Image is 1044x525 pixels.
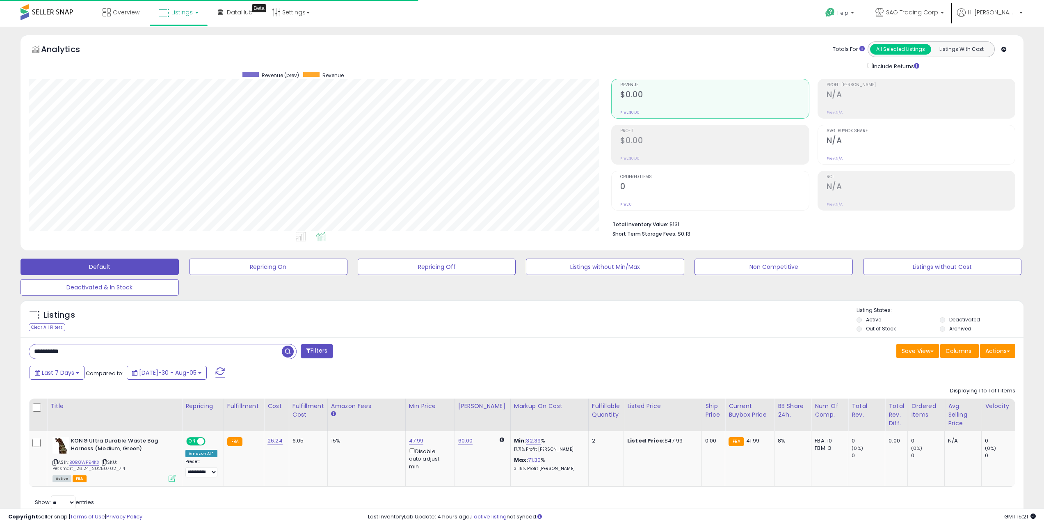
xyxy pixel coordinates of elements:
div: 0.00 [889,437,901,445]
div: Current Buybox Price [729,402,771,419]
div: Displaying 1 to 1 of 1 items [950,387,1015,395]
h2: N/A [827,136,1015,147]
small: Prev: N/A [827,156,843,161]
b: Listed Price: [627,437,665,445]
a: Privacy Policy [106,513,142,520]
small: FBA [227,437,242,446]
h2: N/A [827,90,1015,101]
small: Amazon Fees. [331,410,336,418]
p: Listing States: [857,307,1023,314]
div: BB Share 24h. [778,402,808,419]
h2: 0 [620,182,809,193]
div: Include Returns [861,61,929,71]
div: 0.00 [705,437,719,445]
small: FBA [729,437,744,446]
label: Active [866,316,881,323]
span: Listings [171,8,193,16]
div: $47.99 [627,437,695,445]
span: Hi [PERSON_NAME] [968,8,1017,16]
i: Get Help [825,7,835,18]
span: $0.13 [678,230,690,238]
div: Total Rev. Diff. [889,402,904,428]
div: Title [50,402,178,410]
span: Profit [PERSON_NAME] [827,83,1015,87]
h2: $0.00 [620,90,809,101]
div: FBM: 3 [815,445,842,452]
span: All listings currently available for purchase on Amazon [53,475,71,482]
div: Total Rev. [852,402,882,419]
span: 41.99 [746,437,760,445]
small: (0%) [985,445,996,452]
button: Listings without Cost [863,259,1021,275]
small: Prev: N/A [827,110,843,115]
small: (0%) [911,445,923,452]
h5: Listings [43,309,75,321]
span: DataHub [227,8,253,16]
div: N/A [948,437,975,445]
small: (0%) [852,445,863,452]
button: Non Competitive [694,259,853,275]
div: Avg Selling Price [948,402,978,428]
div: Amazon Fees [331,402,402,410]
label: Archived [949,325,971,332]
button: Listings without Min/Max [526,259,684,275]
div: 15% [331,437,399,445]
span: Revenue (prev) [262,72,299,79]
a: 1 active listing [471,513,507,520]
label: Out of Stock [866,325,896,332]
span: ON [187,438,197,445]
div: Totals For [833,46,865,53]
small: Prev: N/A [827,202,843,207]
a: Help [819,1,862,27]
h2: N/A [827,182,1015,193]
a: B0B8WP94KX [69,459,99,466]
div: Amazon AI * [185,450,217,457]
span: OFF [204,438,217,445]
div: Listed Price [627,402,698,410]
span: Compared to: [86,369,123,377]
span: Columns [946,347,971,355]
button: Columns [940,344,979,358]
h2: $0.00 [620,136,809,147]
a: 47.99 [409,437,424,445]
b: KONG Ultra Durable Waste Bag Harness (Medium, Green) [71,437,171,454]
small: Prev: $0.00 [620,110,640,115]
span: FBA [73,475,87,482]
div: seller snap | | [8,513,142,521]
div: Cost [267,402,286,410]
div: Fulfillment Cost [292,402,324,419]
div: Last InventoryLab Update: 4 hours ago, not synced. [368,513,1036,521]
button: Repricing Off [358,259,516,275]
span: ROI [827,175,1015,179]
button: Actions [980,344,1015,358]
button: Listings With Cost [931,44,992,55]
div: 6.05 [292,437,321,445]
a: 71.30 [528,456,541,464]
span: Revenue [322,72,344,79]
button: Default [21,259,179,275]
span: [DATE]-30 - Aug-05 [139,369,196,377]
span: 2025-08-14 15:21 GMT [1004,513,1036,520]
div: 0 [911,452,944,459]
b: Max: [514,456,528,464]
span: Overview [113,8,139,16]
span: Help [837,9,848,16]
div: Preset: [185,459,217,477]
button: Repricing On [189,259,347,275]
div: % [514,456,582,472]
a: 26.24 [267,437,283,445]
a: Terms of Use [70,513,105,520]
span: | SKU: Petsmart_26.24_20250702_714 [53,459,126,471]
div: Ordered Items [911,402,941,419]
div: ASIN: [53,437,176,481]
button: [DATE]-30 - Aug-05 [127,366,207,380]
button: Last 7 Days [30,366,85,380]
span: Show: entries [35,498,94,506]
div: Num of Comp. [815,402,845,419]
div: Disable auto adjust min [409,447,448,470]
button: Save View [896,344,939,358]
th: The percentage added to the cost of goods (COGS) that forms the calculator for Min & Max prices. [510,399,588,431]
a: 32.39 [526,437,541,445]
b: Min: [514,437,526,445]
img: 41cl+VfPG-L._SL40_.jpg [53,437,69,454]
